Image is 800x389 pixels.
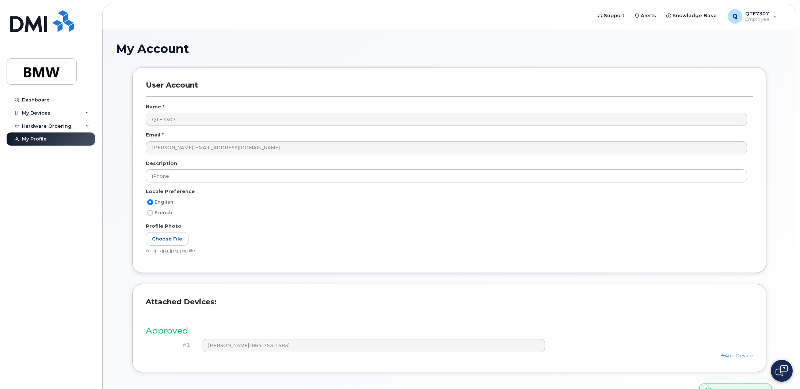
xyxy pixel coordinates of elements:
[721,353,753,358] a: Add Device
[146,160,177,167] label: Description
[146,297,753,313] h3: Attached Devices:
[155,199,174,205] span: English
[146,223,182,230] label: Profile Photo
[155,210,172,215] span: French
[147,199,153,205] input: English
[146,81,753,96] h3: User Account
[146,188,195,195] label: Locale Preference
[146,326,753,335] h3: Approved
[116,42,783,55] h1: My Account
[151,342,191,348] h4: #1
[146,232,188,246] label: Choose File
[146,103,164,110] label: Name *
[146,249,747,254] div: Accepts jpg, jpeg, png files
[147,210,153,216] input: French
[146,131,164,138] label: Email *
[776,365,788,377] img: Open chat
